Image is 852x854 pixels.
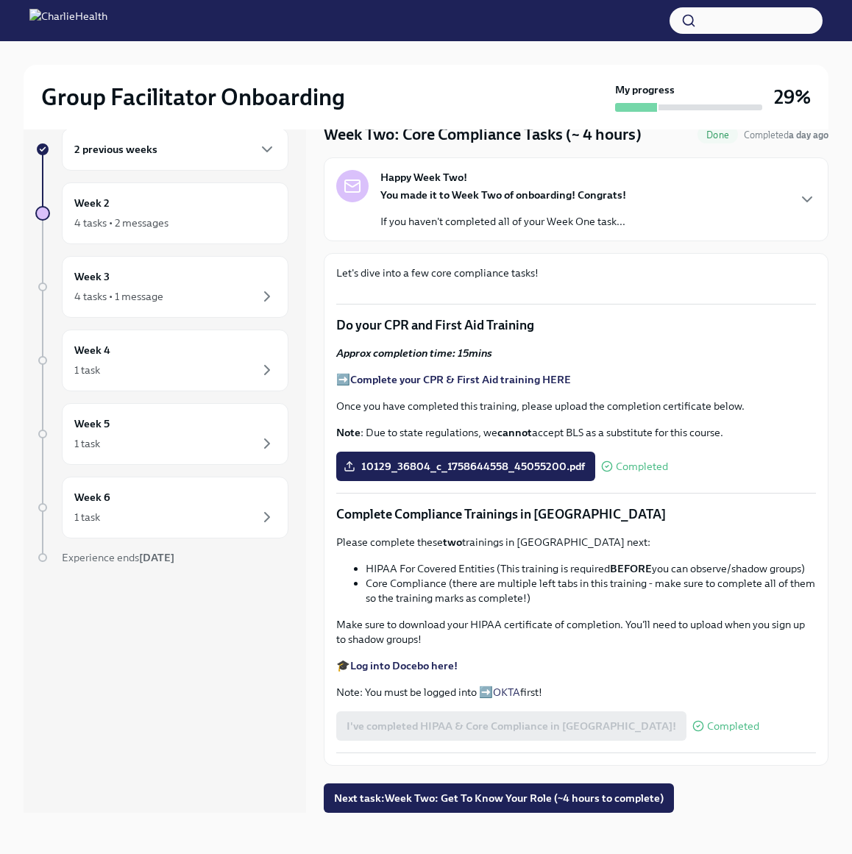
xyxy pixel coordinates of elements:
span: Next task : Week Two: Get To Know Your Role (~4 hours to complete) [334,791,664,805]
div: 1 task [74,436,100,451]
h6: Week 2 [74,195,110,211]
span: Experience ends [62,551,174,564]
strong: cannot [497,426,532,439]
a: Week 34 tasks • 1 message [35,256,288,318]
p: : Due to state regulations, we accept BLS as a substitute for this course. [336,425,816,440]
a: Week 41 task [35,330,288,391]
a: Complete your CPR & First Aid training HERE [350,373,571,386]
a: Week 51 task [35,403,288,465]
strong: [DATE] [139,551,174,564]
p: Complete Compliance Trainings in [GEOGRAPHIC_DATA] [336,505,816,523]
a: Week 24 tasks • 2 messages [35,182,288,244]
div: 4 tasks • 2 messages [74,216,168,230]
h6: 2 previous weeks [74,141,157,157]
span: September 23rd, 2025 18:57 [744,128,828,142]
h6: Week 3 [74,268,110,285]
strong: You made it to Week Two of onboarding! Congrats! [380,188,626,202]
img: CharlieHealth [29,9,107,32]
p: Once you have completed this training, please upload the completion certificate below. [336,399,816,413]
h2: Group Facilitator Onboarding [41,82,345,112]
strong: Happy Week Two! [380,170,467,185]
strong: Approx completion time: 15mins [336,346,492,360]
h4: Week Two: Core Compliance Tasks (~ 4 hours) [324,124,642,146]
li: HIPAA For Covered Entities (This training is required you can observe/shadow groups) [366,561,816,576]
span: Completed [707,721,759,732]
h6: Week 6 [74,489,110,505]
div: 1 task [74,363,100,377]
p: Note: You must be logged into ➡️ first! [336,685,816,700]
h6: Week 5 [74,416,110,432]
strong: a day ago [789,129,828,140]
p: Do your CPR and First Aid Training [336,316,816,334]
strong: BEFORE [610,562,652,575]
div: 1 task [74,510,100,524]
span: 10129_36804_c_1758644558_45055200.pdf [347,459,585,474]
p: ➡️ [336,372,816,387]
div: 2 previous weeks [62,128,288,171]
li: Core Compliance (there are multiple left tabs in this training - make sure to complete all of the... [366,576,816,605]
label: 10129_36804_c_1758644558_45055200.pdf [336,452,595,481]
a: Log into Docebo here! [350,659,458,672]
p: 🎓 [336,658,816,673]
span: Completed [616,461,668,472]
strong: My progress [615,82,675,97]
div: 4 tasks • 1 message [74,289,163,304]
a: Week 61 task [35,477,288,538]
button: Next task:Week Two: Get To Know Your Role (~4 hours to complete) [324,783,674,813]
span: Completed [744,129,828,140]
span: Done [697,129,738,140]
strong: two [443,535,462,549]
strong: Note [336,426,361,439]
p: Please complete these trainings in [GEOGRAPHIC_DATA] next: [336,535,816,549]
h6: Week 4 [74,342,110,358]
h3: 29% [774,84,811,110]
a: OKTA [493,686,520,699]
p: Make sure to download your HIPAA certificate of completion. You'll need to upload when you sign u... [336,617,816,647]
p: Let's dive into a few core compliance tasks! [336,266,816,280]
p: If you haven't completed all of your Week One task... [380,214,626,229]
